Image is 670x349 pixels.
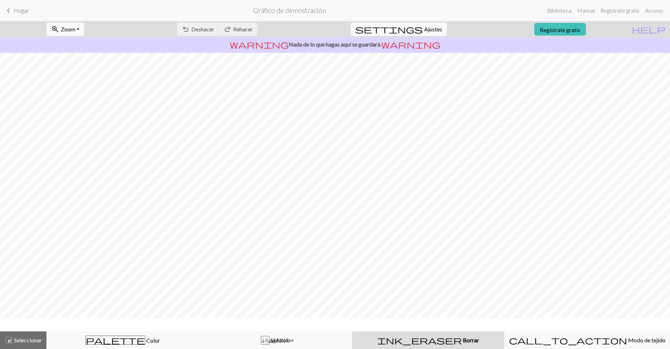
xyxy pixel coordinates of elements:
font: incógnita [261,338,294,343]
button: Modo de tejido [504,331,670,349]
font: Nada de lo que hagas aquí se guardará. [289,41,381,48]
font: Seleccionar [14,337,42,343]
font: Regístrate gratis [600,7,639,14]
span: keyboard_arrow_left [4,6,13,15]
font: Color [146,337,160,344]
font: Ajustes [424,26,442,32]
a: Regístrate gratis [534,23,586,36]
font: Hogar [14,7,29,14]
a: Regístrate gratis [598,4,642,18]
span: ink_eraser [377,335,462,345]
button: SettingsAjustes [351,23,447,36]
font: Biblioteca [547,7,572,14]
button: Zoom [46,23,84,36]
span: call_to_action [509,335,627,345]
font: Borrar [463,337,479,343]
font: Modo de tejido [628,337,665,343]
span: help [632,24,665,34]
span: warning [230,39,289,49]
font: Gráfico de demostración [253,6,326,14]
span: warning [381,39,440,49]
button: Borrar [352,331,504,349]
a: Acceso [642,4,666,18]
span: settings [355,24,423,34]
font: Acceso [645,7,663,14]
a: Hogar [4,5,29,17]
span: zoom_in [51,24,59,34]
font: Símbolo [270,337,291,343]
a: Manual [574,4,598,18]
font: Regístrate gratis [540,26,580,33]
i: Settings [355,25,423,33]
span: palette [86,335,145,345]
font: Zoom [61,26,75,32]
a: Biblioteca [544,4,574,18]
span: highlight_alt [5,335,13,345]
button: incógnita Símbolo [199,331,352,349]
button: Color [46,331,199,349]
font: Manual [577,7,595,14]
